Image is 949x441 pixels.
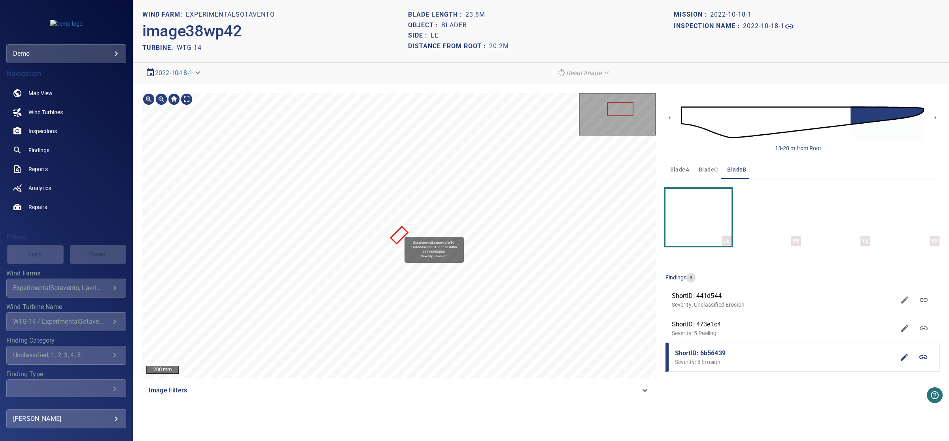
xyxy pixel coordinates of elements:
button: SS [873,189,940,246]
span: ShortID: 473e1c4 [672,320,895,329]
a: map noActive [6,84,126,103]
h2: TURBINE: [142,44,177,51]
img: Go home [168,93,180,106]
h1: 20.2m [489,43,509,50]
div: demo [6,44,126,63]
h1: bladeB [441,22,467,29]
label: Wind Farms [6,270,126,277]
label: Finding Category [6,337,126,344]
a: reports noActive [6,160,126,179]
span: 3 [686,274,696,282]
div: Wind Farms [6,279,126,298]
span: Severity 5 Erosion [421,254,447,258]
span: ShortID: 441d544 [672,291,895,301]
img: d [681,93,924,152]
span: ExperimentalSotavento/WTG-14/6b564390-515c-11ed-8dbb-1d7e959545cb [406,241,462,254]
h4: Navigation [6,70,126,77]
img: Zoom out [155,93,168,106]
h1: Inspection name : [674,23,743,30]
span: Reports [28,165,48,173]
h4: Filters [6,233,126,241]
div: [PERSON_NAME] [13,413,119,425]
h1: Blade length : [408,11,465,19]
a: analytics noActive [6,179,126,198]
img: Zoom in [142,93,155,106]
a: findings noActive [6,141,126,160]
span: Image Filters [149,386,640,395]
a: repairs noActive [6,198,126,217]
label: Finding Type [6,371,126,377]
span: Findings [28,146,49,154]
span: bladeB [727,165,746,175]
h1: ExperimentalSotavento [186,11,275,19]
div: ExperimentalSotavento, Lavrio, [GEOGRAPHIC_DATA] [13,284,110,292]
h2: WTG-14 [177,44,202,51]
span: bladeC [699,165,718,175]
h1: Mission : [674,11,710,19]
span: Map View [28,89,53,97]
a: windturbines noActive [6,103,126,122]
div: Image Filters [142,381,656,400]
p: Severity: 5 Erosion [675,358,895,366]
button: TE [804,189,870,246]
h1: WIND FARM: [142,11,186,19]
div: PS [791,236,801,246]
a: 2022-10-18-1 [155,69,193,77]
div: 2022-10-18-1 [142,66,205,80]
h1: Object : [408,22,441,29]
div: 13-20 m from Root [775,144,821,152]
p: Severity: Unclassified Erosion [672,301,895,309]
div: unclassified, 1, 2, 3, 4, 5 [13,351,110,359]
h1: LE [431,32,439,40]
img: Toggle full page [180,93,193,106]
h1: Side : [408,32,431,40]
div: TE [860,236,870,246]
div: LE [722,236,732,246]
h1: Distance from root : [408,43,489,50]
button: PS [735,189,801,246]
span: ShortID: 6b56439 [675,349,895,358]
div: SS [930,236,940,246]
p: Severity: 5 Peeling [672,329,895,337]
span: Wind Turbines [28,108,63,116]
h2: image38wp42 [142,22,242,41]
button: LE [665,189,732,246]
div: demo [13,47,119,60]
span: findings [665,274,686,281]
em: Reset Image [566,69,601,77]
span: Analytics [28,184,51,192]
div: WTG-14 / ExperimentalSotavento [13,318,110,325]
div: Wind Turbine Name [6,312,126,331]
span: bladeA [670,165,689,175]
div: Finding Category [6,346,126,365]
span: Inspections [28,127,57,135]
h1: 23.8m [465,11,485,19]
div: Finding Type [6,379,126,398]
img: demo-logo [50,20,83,28]
a: inspections noActive [6,122,126,141]
a: 2022-10-18-1 [743,22,794,31]
span: Repairs [28,203,47,211]
h1: 2022-10-18-1 [710,11,752,19]
label: Wind Turbine Name [6,304,126,310]
h1: 2022-10-18-1 [743,23,785,30]
div: Reset Image [554,66,614,80]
